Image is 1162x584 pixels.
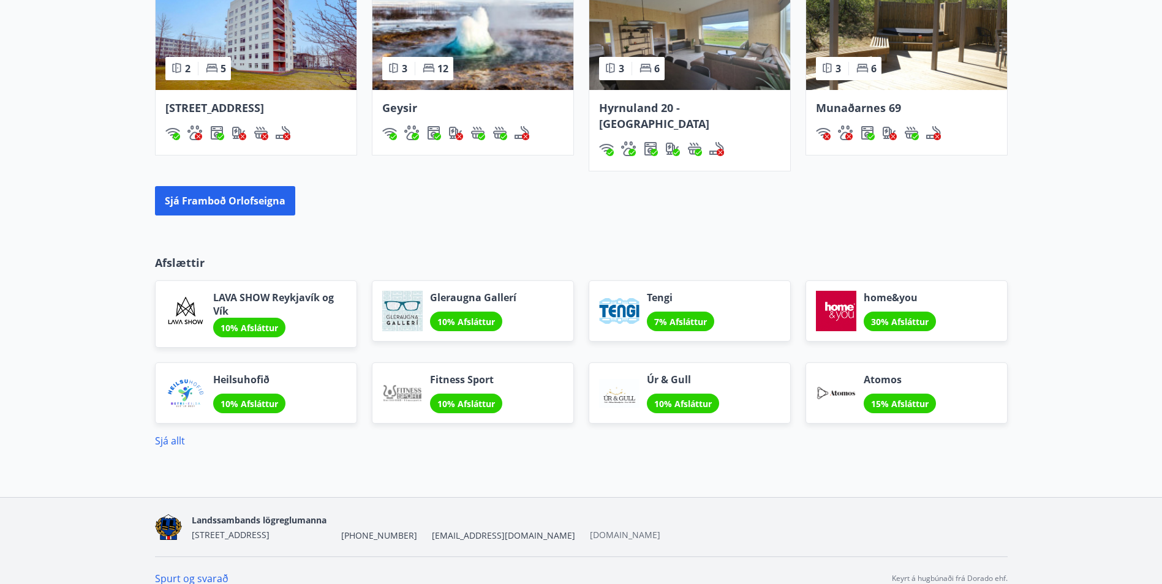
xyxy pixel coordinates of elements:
[221,398,278,410] span: 10% Afsláttur
[155,434,185,447] a: Sjá allt
[448,125,463,140] img: nH7E6Gw2rvWFb8XaSdRp44dhkQaj4PJkOoRYItBQ.svg
[838,125,853,140] img: pxcaIm5dSOV3FS4whs1soiYWTwFQvksT25a9J10C.svg
[515,125,529,140] div: Reykingar / Vape
[254,125,268,140] img: h89QDIuHlAdpqTriuIvuEWkTH976fOgBEOOeu1mi.svg
[816,125,831,140] div: Þráðlaust net
[426,125,441,140] img: Dl16BY4EX9PAW649lg1C3oBuIaAsR6QVDQBO2cTm.svg
[437,398,495,410] span: 10% Afsláttur
[654,398,712,410] span: 10% Afsláttur
[654,316,707,328] span: 7% Afsláttur
[871,316,929,328] span: 30% Afsláttur
[515,125,529,140] img: QNIUl6Cv9L9rHgMXwuzGLuiJOj7RKqxk9mBFPqjq.svg
[926,125,941,140] img: QNIUl6Cv9L9rHgMXwuzGLuiJOj7RKqxk9mBFPqjq.svg
[492,125,507,140] img: h89QDIuHlAdpqTriuIvuEWkTH976fOgBEOOeu1mi.svg
[232,125,246,140] div: Hleðslustöð fyrir rafbíla
[599,100,709,131] span: Hyrnuland 20 - [GEOGRAPHIC_DATA]
[860,125,875,140] img: Dl16BY4EX9PAW649lg1C3oBuIaAsR6QVDQBO2cTm.svg
[836,62,841,75] span: 3
[665,141,680,156] div: Hleðslustöð fyrir rafbíla
[404,125,419,140] div: Gæludýr
[276,125,290,140] div: Reykingar / Vape
[187,125,202,140] div: Gæludýr
[155,255,1008,271] p: Afslættir
[643,141,658,156] img: Dl16BY4EX9PAW649lg1C3oBuIaAsR6QVDQBO2cTm.svg
[882,125,897,140] div: Hleðslustöð fyrir rafbíla
[185,62,191,75] span: 2
[926,125,941,140] div: Reykingar / Vape
[155,186,295,215] button: Sjá framboð orlofseigna
[643,141,658,156] div: Þvottavél
[647,291,714,304] span: Tengi
[155,514,183,541] img: 1cqKbADZNYZ4wXUG0EC2JmCwhQh0Y6EN22Kw4FTY.png
[192,529,270,541] span: [STREET_ADDRESS]
[432,530,575,542] span: [EMAIL_ADDRESS][DOMAIN_NAME]
[904,125,919,140] img: h89QDIuHlAdpqTriuIvuEWkTH976fOgBEOOeu1mi.svg
[621,141,636,156] div: Gæludýr
[430,291,516,304] span: Gleraugna Gallerí
[492,125,507,140] div: Heitur pottur
[165,100,264,115] span: [STREET_ADDRESS]
[621,141,636,156] img: pxcaIm5dSOV3FS4whs1soiYWTwFQvksT25a9J10C.svg
[654,62,660,75] span: 6
[448,125,463,140] div: Hleðslustöð fyrir rafbíla
[437,62,448,75] span: 12
[882,125,897,140] img: nH7E6Gw2rvWFb8XaSdRp44dhkQaj4PJkOoRYItBQ.svg
[437,316,495,328] span: 10% Afsláttur
[221,322,278,334] span: 10% Afsláttur
[816,100,901,115] span: Munaðarnes 69
[402,62,407,75] span: 3
[470,125,485,140] div: Rafmagnspottur
[209,125,224,140] img: Dl16BY4EX9PAW649lg1C3oBuIaAsR6QVDQBO2cTm.svg
[213,291,347,318] span: LAVA SHOW Reykjavík og Vík
[864,373,936,386] span: Atomos
[187,125,202,140] img: pxcaIm5dSOV3FS4whs1soiYWTwFQvksT25a9J10C.svg
[599,141,614,156] div: Þráðlaust net
[341,530,417,542] span: [PHONE_NUMBER]
[709,141,724,156] img: QNIUl6Cv9L9rHgMXwuzGLuiJOj7RKqxk9mBFPqjq.svg
[426,125,441,140] div: Þvottavél
[165,125,180,140] img: HJRyFFsYp6qjeUYhR4dAD8CaCEsnIFYZ05miwXoh.svg
[599,141,614,156] img: HJRyFFsYp6qjeUYhR4dAD8CaCEsnIFYZ05miwXoh.svg
[860,125,875,140] div: Þvottavél
[864,291,936,304] span: home&you
[871,62,877,75] span: 6
[232,125,246,140] img: nH7E6Gw2rvWFb8XaSdRp44dhkQaj4PJkOoRYItBQ.svg
[838,125,853,140] div: Gæludýr
[647,373,719,386] span: Úr & Gull
[192,514,326,526] span: Landssambands lögreglumanna
[590,529,660,541] a: [DOMAIN_NAME]
[404,125,419,140] img: pxcaIm5dSOV3FS4whs1soiYWTwFQvksT25a9J10C.svg
[254,125,268,140] div: Heitur pottur
[470,125,485,140] img: SJj2vZRIhV3BpGWEavGrun1QpCHThV64o0tEtO0y.svg
[871,398,929,410] span: 15% Afsláttur
[904,125,919,140] div: Heitur pottur
[430,373,502,386] span: Fitness Sport
[213,373,285,386] span: Heilsuhofið
[687,141,702,156] img: h89QDIuHlAdpqTriuIvuEWkTH976fOgBEOOeu1mi.svg
[165,125,180,140] div: Þráðlaust net
[382,125,397,140] img: HJRyFFsYp6qjeUYhR4dAD8CaCEsnIFYZ05miwXoh.svg
[892,573,1008,584] p: Keyrt á hugbúnaði frá Dorado ehf.
[209,125,224,140] div: Þvottavél
[816,125,831,140] img: HJRyFFsYp6qjeUYhR4dAD8CaCEsnIFYZ05miwXoh.svg
[709,141,724,156] div: Reykingar / Vape
[687,141,702,156] div: Heitur pottur
[382,125,397,140] div: Þráðlaust net
[382,100,417,115] span: Geysir
[619,62,624,75] span: 3
[665,141,680,156] img: nH7E6Gw2rvWFb8XaSdRp44dhkQaj4PJkOoRYItBQ.svg
[276,125,290,140] img: QNIUl6Cv9L9rHgMXwuzGLuiJOj7RKqxk9mBFPqjq.svg
[221,62,226,75] span: 5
